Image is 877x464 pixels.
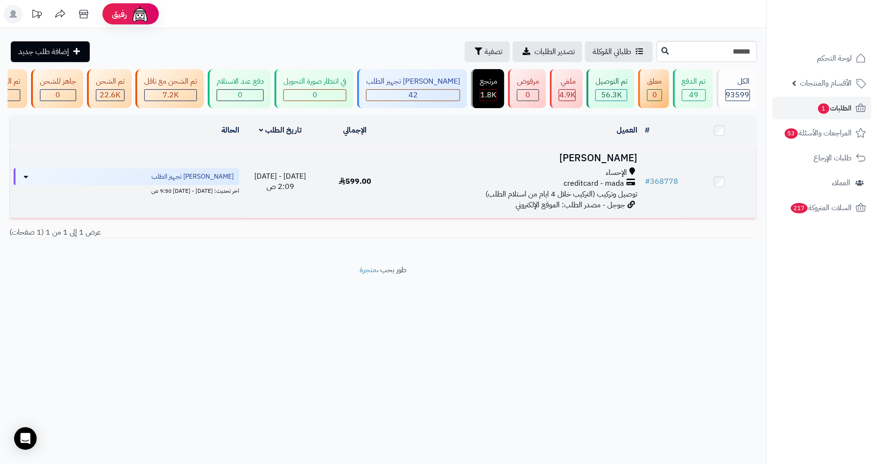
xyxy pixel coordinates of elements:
[133,69,206,108] a: تم الشحن مع ناقل 7.2K
[596,90,627,101] div: 56298
[773,122,871,144] a: المراجعات والأسئلة53
[773,172,871,194] a: العملاء
[790,201,852,214] span: السلات المتروكة
[485,189,637,200] span: توصيل وتركيب (التركيب خلال 4 ايام من استلام الطلب)
[151,172,234,181] span: [PERSON_NAME] تجهيز الطلب
[814,151,852,165] span: طلبات الإرجاع
[465,41,510,62] button: تصفية
[832,176,851,189] span: العملاء
[408,89,418,101] span: 42
[217,90,263,101] div: 0
[617,125,637,136] a: العميل
[784,126,852,140] span: المراجعات والأسئلة
[96,90,124,101] div: 22583
[636,69,671,108] a: معلق 0
[601,89,622,101] span: 56.3K
[593,46,631,57] span: طلباتي المُوكلة
[800,77,852,90] span: الأقسام والمنتجات
[485,46,502,57] span: تصفية
[206,69,273,108] a: دفع عند الاستلام 0
[517,90,539,101] div: 0
[648,90,662,101] div: 0
[652,89,657,101] span: 0
[559,89,575,101] span: 4.9K
[817,102,852,115] span: الطلبات
[100,89,121,101] span: 22.6K
[56,89,61,101] span: 0
[367,90,460,101] div: 42
[481,89,497,101] span: 1.8K
[785,128,798,139] span: 53
[506,69,548,108] a: مرفوض 0
[682,90,705,101] div: 49
[96,76,125,87] div: تم الشحن
[29,69,85,108] a: جاهز للشحن 0
[163,89,179,101] span: 7.2K
[645,125,650,136] a: #
[548,69,585,108] a: ملغي 4.9K
[564,178,624,189] span: creditcard - mada
[726,76,750,87] div: الكل
[726,89,750,101] span: 93599
[259,125,302,136] a: تاريخ الطلب
[480,76,497,87] div: مرتجع
[217,76,264,87] div: دفع عند الاستلام
[595,76,627,87] div: تم التوصيل
[255,171,306,193] span: [DATE] - [DATE] 2:09 ص
[689,89,699,101] span: 49
[773,47,871,70] a: لوحة التحكم
[817,52,852,65] span: لوحة التحكم
[2,227,384,238] div: عرض 1 إلى 1 من 1 (1 صفحات)
[360,264,377,275] a: متجرة
[559,90,575,101] div: 4944
[645,176,678,187] a: #368778
[813,26,868,46] img: logo-2.png
[11,41,90,62] a: إضافة طلب جديد
[526,89,531,101] span: 0
[671,69,715,108] a: تم الدفع 49
[773,97,871,119] a: الطلبات1
[469,69,506,108] a: مرتجع 1.8K
[14,185,239,195] div: اخر تحديث: [DATE] - [DATE] 9:50 ص
[131,5,149,24] img: ai-face.png
[313,89,317,101] span: 0
[606,167,627,178] span: الإحساء
[534,46,575,57] span: تصدير الطلبات
[284,90,346,101] div: 0
[221,125,239,136] a: الحالة
[645,176,650,187] span: #
[85,69,133,108] a: تم الشحن 22.6K
[112,8,127,20] span: رفيق
[647,76,662,87] div: معلق
[585,69,636,108] a: تم التوصيل 56.3K
[366,76,460,87] div: [PERSON_NAME] تجهيز الطلب
[715,69,759,108] a: الكل93599
[355,69,469,108] a: [PERSON_NAME] تجهيز الطلب 42
[273,69,355,108] a: في انتظار صورة التحويل 0
[517,76,539,87] div: مرفوض
[25,5,48,26] a: تحديثات المنصة
[40,76,76,87] div: جاهز للشحن
[18,46,69,57] span: إضافة طلب جديد
[40,90,76,101] div: 0
[818,103,830,114] span: 1
[238,89,243,101] span: 0
[145,90,196,101] div: 7223
[396,153,637,164] h3: [PERSON_NAME]
[559,76,576,87] div: ملغي
[773,197,871,219] a: السلات المتروكة217
[14,427,37,450] div: Open Intercom Messenger
[773,147,871,169] a: طلبات الإرجاع
[283,76,346,87] div: في انتظار صورة التحويل
[585,41,653,62] a: طلباتي المُوكلة
[516,199,625,211] span: جوجل - مصدر الطلب: الموقع الإلكتروني
[791,203,808,213] span: 217
[144,76,197,87] div: تم الشحن مع ناقل
[682,76,706,87] div: تم الدفع
[513,41,582,62] a: تصدير الطلبات
[344,125,367,136] a: الإجمالي
[480,90,497,101] div: 1793
[339,176,371,187] span: 599.00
